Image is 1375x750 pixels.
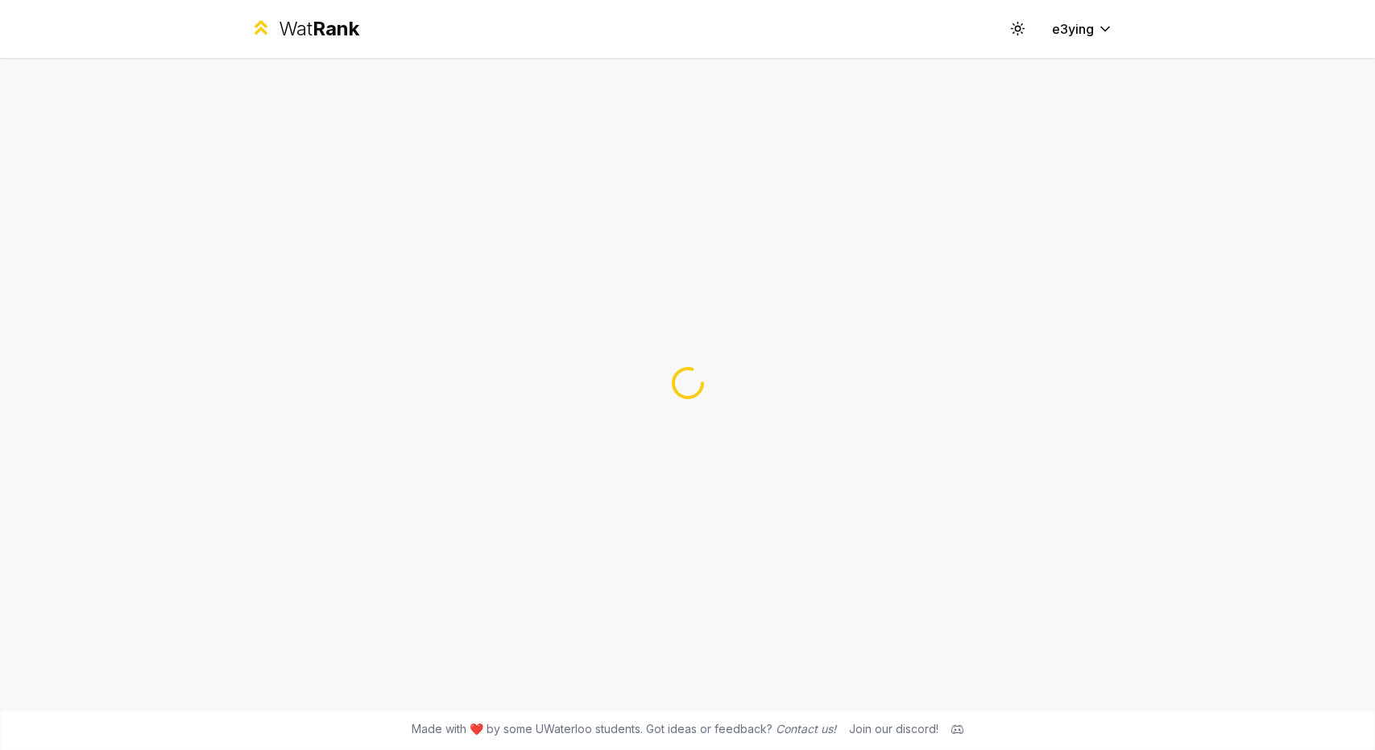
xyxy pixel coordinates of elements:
div: Join our discord! [849,721,938,737]
div: Wat [279,16,359,42]
span: Made with ❤️ by some UWaterloo students. Got ideas or feedback? [412,721,836,737]
a: WatRank [250,16,360,42]
span: e3ying [1052,19,1094,39]
button: e3ying [1039,14,1126,43]
a: Contact us! [776,722,836,736]
span: Rank [313,17,359,40]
